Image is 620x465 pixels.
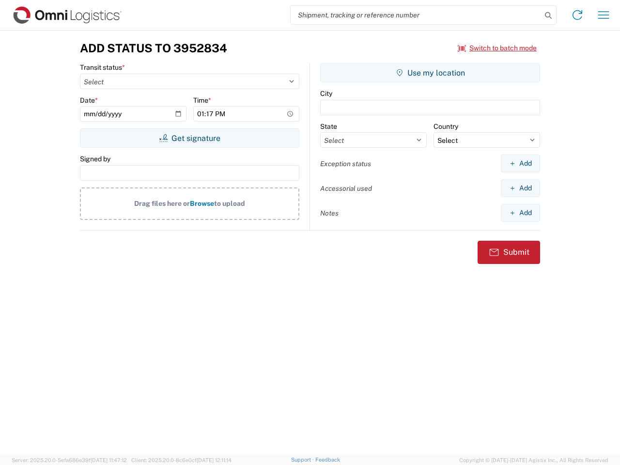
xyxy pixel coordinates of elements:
[501,155,540,172] button: Add
[80,155,110,163] label: Signed by
[501,179,540,197] button: Add
[190,200,214,207] span: Browse
[320,89,332,98] label: City
[320,63,540,82] button: Use my location
[458,40,537,56] button: Switch to batch mode
[80,63,125,72] label: Transit status
[80,128,299,148] button: Get signature
[197,457,232,463] span: [DATE] 12:11:14
[501,204,540,222] button: Add
[315,457,340,463] a: Feedback
[214,200,245,207] span: to upload
[478,241,540,264] button: Submit
[291,6,542,24] input: Shipment, tracking or reference number
[91,457,127,463] span: [DATE] 11:47:12
[320,122,337,131] label: State
[193,96,211,105] label: Time
[320,159,371,168] label: Exception status
[80,41,227,55] h3: Add Status to 3952834
[131,457,232,463] span: Client: 2025.20.0-8c6e0cf
[434,122,458,131] label: Country
[459,456,608,465] span: Copyright © [DATE]-[DATE] Agistix Inc., All Rights Reserved
[12,457,127,463] span: Server: 2025.20.0-5efa686e39f
[134,200,190,207] span: Drag files here or
[291,457,315,463] a: Support
[80,96,98,105] label: Date
[320,209,339,217] label: Notes
[320,184,372,193] label: Accessorial used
